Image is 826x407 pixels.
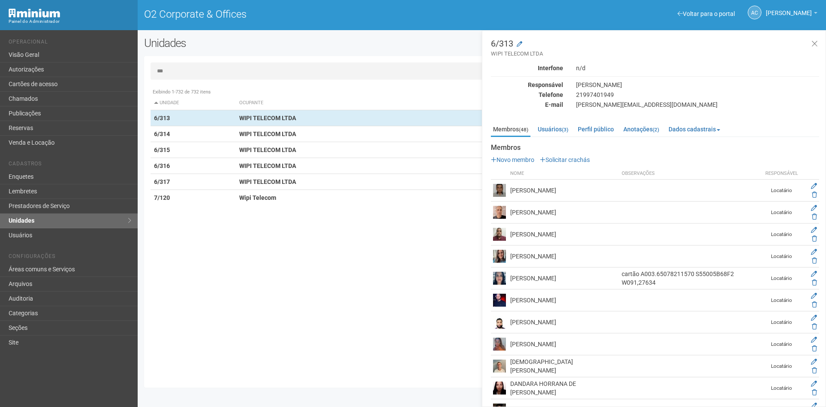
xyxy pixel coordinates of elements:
th: Ocupante: activate to sort column ascending [236,96,528,110]
td: cartão A003.65078211570 S55005B68F2 W091,27634 [619,267,760,289]
a: Excluir membro [812,301,817,308]
div: E-mail [484,101,570,109]
img: user.png [493,206,506,219]
a: Voltar para o portal [678,10,735,17]
strong: WIPI TELECOM LTDA [239,115,296,121]
td: [PERSON_NAME] [508,224,619,245]
h3: 6/313 [491,39,819,58]
a: Perfil público [576,123,616,136]
div: [PERSON_NAME] [570,81,826,89]
td: [PERSON_NAME] [508,180,619,202]
li: Cadastros [9,161,131,170]
td: Locatário [760,245,803,267]
th: Unidade: activate to sort column descending [151,96,236,110]
td: [PERSON_NAME] [508,267,619,289]
a: Excluir membro [812,279,817,286]
td: Locatário [760,267,803,289]
img: user.png [493,272,506,285]
a: Dados cadastrais [666,123,722,136]
a: Editar membro [811,205,817,211]
h1: O2 Corporate & Offices [144,9,475,20]
strong: WIPI TELECOM LTDA [239,162,296,169]
a: Excluir membro [812,345,817,352]
div: [PERSON_NAME][EMAIL_ADDRESS][DOMAIN_NAME] [570,101,826,109]
a: Excluir membro [812,191,817,198]
a: Excluir membro [812,389,817,396]
strong: WIPI TELECOM LTDA [239,146,296,153]
a: Excluir membro [812,323,817,330]
td: [PERSON_NAME] [508,333,619,355]
strong: 6/315 [154,146,170,153]
div: Interfone [484,64,570,72]
a: Excluir membro [812,213,817,220]
a: Anotações(2) [621,123,661,136]
small: WIPI TELECOM LTDA [491,50,819,58]
img: user.png [493,382,506,395]
th: Nome [508,168,619,180]
a: AC [748,6,761,19]
td: [PERSON_NAME] [508,311,619,333]
a: Novo membro [491,156,534,163]
a: Solicitar crachás [540,156,590,163]
strong: 6/316 [154,162,170,169]
td: Locatário [760,355,803,377]
div: 21997401949 [570,91,826,99]
li: Operacional [9,39,131,48]
a: Modificar a unidade [517,40,522,49]
img: user.png [493,250,506,263]
td: [PERSON_NAME] [508,202,619,224]
h2: Unidades [144,37,418,50]
td: Locatário [760,202,803,224]
td: Locatário [760,180,803,202]
img: user.png [493,316,506,329]
a: Editar membro [811,249,817,255]
strong: WIPI TELECOM LTDA [239,130,296,137]
strong: Wipi Telecom [239,194,276,201]
td: Locatário [760,289,803,311]
a: Excluir membro [812,257,817,264]
a: Excluir membro [812,367,817,374]
small: (3) [562,127,568,133]
a: Editar membro [811,336,817,343]
td: [DEMOGRAPHIC_DATA][PERSON_NAME] [508,355,619,377]
a: Editar membro [811,358,817,365]
td: Locatário [760,224,803,245]
strong: 6/313 [154,115,170,121]
img: user.png [493,294,506,307]
img: user.png [493,338,506,351]
div: Exibindo 1-732 de 732 itens [151,88,813,96]
div: n/d [570,64,826,72]
li: Configurações [9,253,131,262]
strong: 7/120 [154,194,170,201]
strong: WIPI TELECOM LTDA [239,178,296,185]
th: Responsável [760,168,803,180]
strong: 6/314 [154,130,170,137]
img: Minium [9,9,60,18]
td: [PERSON_NAME] [508,245,619,267]
a: Editar membro [811,183,817,190]
td: Locatário [760,311,803,333]
a: Editar membro [811,292,817,299]
span: Ana Carla de Carvalho Silva [766,1,812,16]
td: [PERSON_NAME] [508,289,619,311]
a: Editar membro [811,227,817,233]
img: user.png [493,184,506,197]
a: Excluir membro [812,235,817,242]
a: Editar membro [811,270,817,277]
a: Membros(48) [491,123,530,137]
td: Locatário [760,333,803,355]
div: Responsável [484,81,570,89]
td: DANDARA HORRANA DE [PERSON_NAME] [508,377,619,399]
div: Painel do Administrador [9,18,131,25]
img: user.png [493,360,506,373]
a: Editar membro [811,380,817,387]
strong: Membros [491,144,819,152]
td: Locatário [760,377,803,399]
div: Telefone [484,91,570,99]
a: Usuários(3) [536,123,570,136]
small: (48) [519,127,528,133]
a: [PERSON_NAME] [766,11,817,18]
a: Editar membro [811,314,817,321]
small: (2) [653,127,659,133]
th: Observações [619,168,760,180]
